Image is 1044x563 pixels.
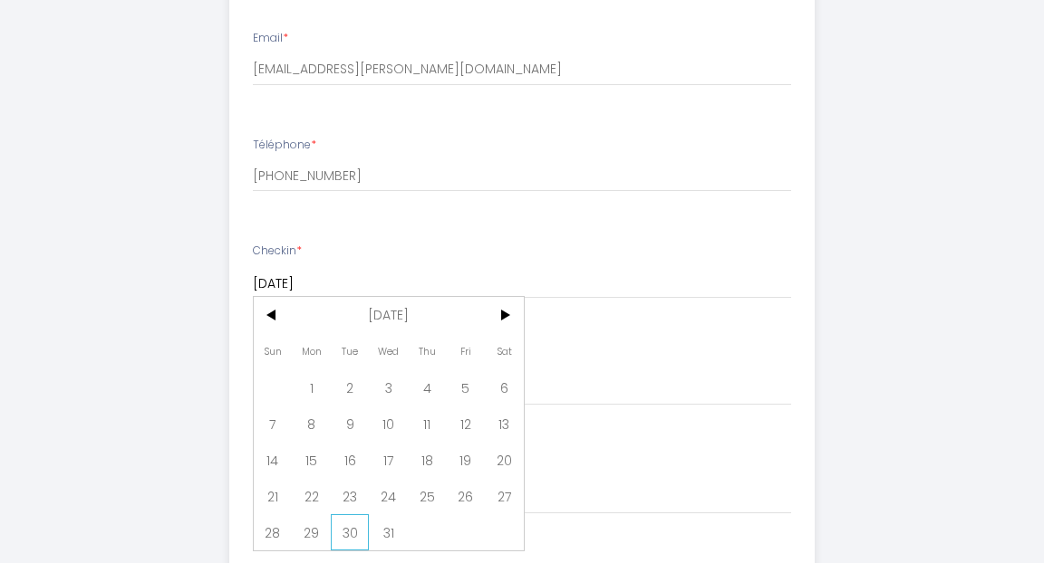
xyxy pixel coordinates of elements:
[254,514,293,550] span: 28
[331,369,370,406] span: 2
[369,369,408,406] span: 3
[485,442,524,478] span: 20
[485,478,524,514] span: 27
[485,333,524,369] span: Sat
[331,333,370,369] span: Tue
[253,243,302,260] label: Checkin
[369,333,408,369] span: Wed
[331,442,370,478] span: 16
[408,333,447,369] span: Thu
[292,333,331,369] span: Mon
[485,297,524,333] span: >
[408,369,447,406] span: 4
[408,442,447,478] span: 18
[292,442,331,478] span: 15
[446,369,485,406] span: 5
[254,478,293,514] span: 21
[253,30,288,47] label: Email
[408,478,447,514] span: 25
[485,369,524,406] span: 6
[446,333,485,369] span: Fri
[254,406,293,442] span: 7
[331,478,370,514] span: 23
[369,406,408,442] span: 10
[408,406,447,442] span: 11
[254,333,293,369] span: Sun
[446,442,485,478] span: 19
[446,406,485,442] span: 12
[331,514,370,550] span: 30
[292,514,331,550] span: 29
[292,406,331,442] span: 8
[485,406,524,442] span: 13
[446,478,485,514] span: 26
[254,442,293,478] span: 14
[253,137,316,154] label: Téléphone
[331,406,370,442] span: 9
[369,478,408,514] span: 24
[369,442,408,478] span: 17
[292,297,485,333] span: [DATE]
[369,514,408,550] span: 31
[292,369,331,406] span: 1
[292,478,331,514] span: 22
[254,297,293,333] span: <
